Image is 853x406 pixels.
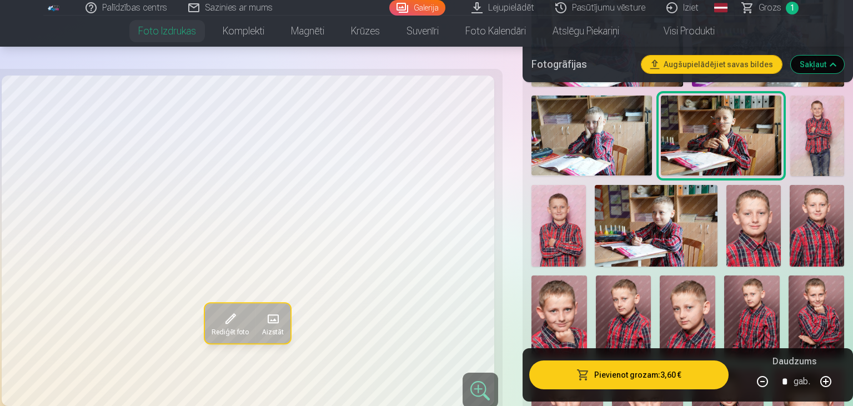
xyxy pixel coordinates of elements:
[791,56,844,73] button: Sakļaut
[794,368,810,395] div: gab.
[529,360,729,389] button: Pievienot grozam:3,60 €
[539,16,633,47] a: Atslēgu piekariņi
[205,303,255,343] button: Rediģēt foto
[255,303,290,343] button: Aizstāt
[278,16,338,47] a: Magnēti
[759,1,781,14] span: Grozs
[786,2,799,14] span: 1
[452,16,539,47] a: Foto kalendāri
[772,355,816,368] h5: Daudzums
[48,4,60,11] img: /fa1
[633,16,728,47] a: Visi produkti
[393,16,452,47] a: Suvenīri
[531,57,633,72] h5: Fotogrāfijas
[641,56,782,73] button: Augšupielādējiet savas bildes
[338,16,393,47] a: Krūzes
[262,328,284,337] span: Aizstāt
[125,16,209,47] a: Foto izdrukas
[212,328,249,337] span: Rediģēt foto
[209,16,278,47] a: Komplekti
